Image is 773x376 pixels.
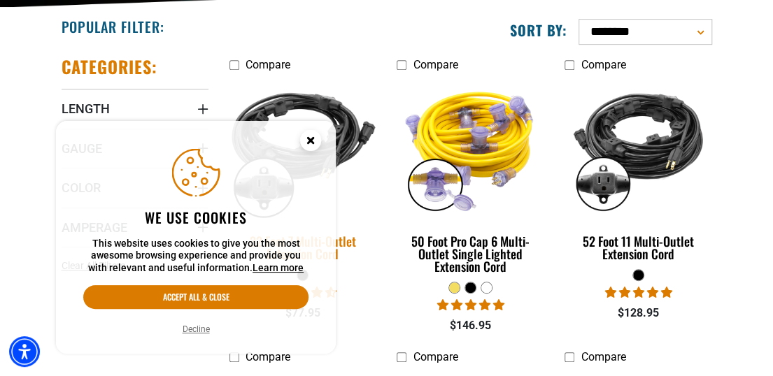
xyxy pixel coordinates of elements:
[62,56,158,78] h2: Categories:
[56,121,336,354] aside: Cookie Consent
[397,235,544,273] div: 50 Foot Pro Cap 6 Multi-Outlet Single Lighted Extension Cord
[565,305,711,321] div: $128.95
[219,73,387,224] img: black
[565,235,711,260] div: 52 Foot 11 Multi-Outlet Extension Cord
[246,58,290,71] span: Compare
[62,17,164,36] h2: Popular Filter:
[178,322,214,336] button: Decline
[397,78,544,281] a: yellow 50 Foot Pro Cap 6 Multi-Outlet Single Lighted Extension Cord
[62,101,110,117] span: Length
[246,350,290,363] span: Compare
[9,336,40,367] div: Accessibility Menu
[83,285,309,309] button: Accept all & close
[62,89,208,128] summary: Length
[229,78,376,268] a: black 32 Foot 7 Multi-Outlet Extension Cord
[83,238,309,275] p: This website uses cookies to give you the most awesome browsing experience and provide you with r...
[581,58,625,71] span: Compare
[253,262,304,273] a: This website uses cookies to give you the most awesome browsing experience and provide you with r...
[510,21,567,39] label: Sort by:
[581,350,625,363] span: Compare
[604,286,672,299] span: 4.95 stars
[565,78,711,268] a: black 52 Foot 11 Multi-Outlet Extension Cord
[413,58,458,71] span: Compare
[397,317,544,334] div: $146.95
[83,208,309,226] h2: We use cookies
[437,298,504,312] span: 4.80 stars
[413,350,458,363] span: Compare
[395,80,546,216] img: yellow
[562,80,714,216] img: black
